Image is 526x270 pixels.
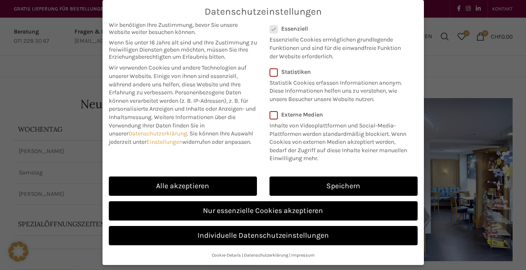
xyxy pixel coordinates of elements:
[269,25,407,32] label: Essenziell
[146,138,182,145] a: Einstellungen
[269,68,407,75] label: Statistiken
[128,130,187,137] a: Datenschutzerklärung
[269,177,418,196] a: Speichern
[109,130,253,145] span: Sie können Ihre Auswahl jederzeit unter widerrufen oder anpassen.
[244,252,288,258] a: Datenschutzerklärung
[291,252,315,258] a: Impressum
[212,252,241,258] a: Cookie-Details
[269,118,412,163] p: Inhalte von Videoplattformen und Social-Media-Plattformen werden standardmäßig blockiert. Wenn Co...
[109,114,236,137] span: Weitere Informationen über die Verwendung Ihrer Daten finden Sie in unserer .
[269,111,412,118] label: Externe Medien
[109,226,418,245] a: Individuelle Datenschutzeinstellungen
[109,177,257,196] a: Alle akzeptieren
[269,32,407,60] p: Essenzielle Cookies ermöglichen grundlegende Funktionen und sind für die einwandfreie Funktion de...
[109,201,418,221] a: Nur essenzielle Cookies akzeptieren
[269,75,407,104] p: Statistik Cookies erfassen Informationen anonym. Diese Informationen helfen uns zu verstehen, wie...
[205,6,322,17] span: Datenschutzeinstellungen
[109,64,246,96] span: Wir verwenden Cookies und andere Technologien auf unserer Website. Einige von ihnen sind essenzie...
[109,39,257,60] span: Wenn Sie unter 16 Jahre alt sind und Ihre Zustimmung zu freiwilligen Diensten geben möchten, müss...
[109,89,256,121] span: Personenbezogene Daten können verarbeitet werden (z. B. IP-Adressen), z. B. für personalisierte A...
[109,21,257,36] span: Wir benötigen Ihre Zustimmung, bevor Sie unsere Website weiter besuchen können.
